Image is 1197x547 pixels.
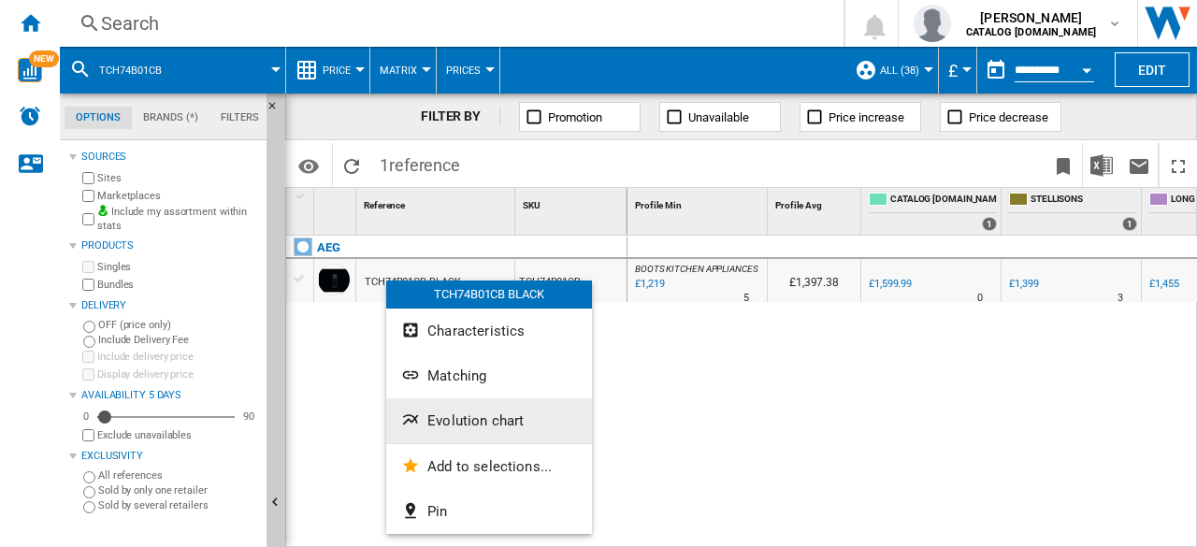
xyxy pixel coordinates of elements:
span: Characteristics [427,323,525,339]
button: Evolution chart [386,398,592,443]
span: Evolution chart [427,412,524,429]
button: Pin... [386,489,592,534]
button: Matching [386,353,592,398]
button: Add to selections... [386,444,592,489]
button: Characteristics [386,309,592,353]
span: Matching [427,367,486,384]
div: TCH74B01CB BLACK [386,281,592,309]
span: Add to selections... [427,458,552,475]
span: Pin [427,503,447,520]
